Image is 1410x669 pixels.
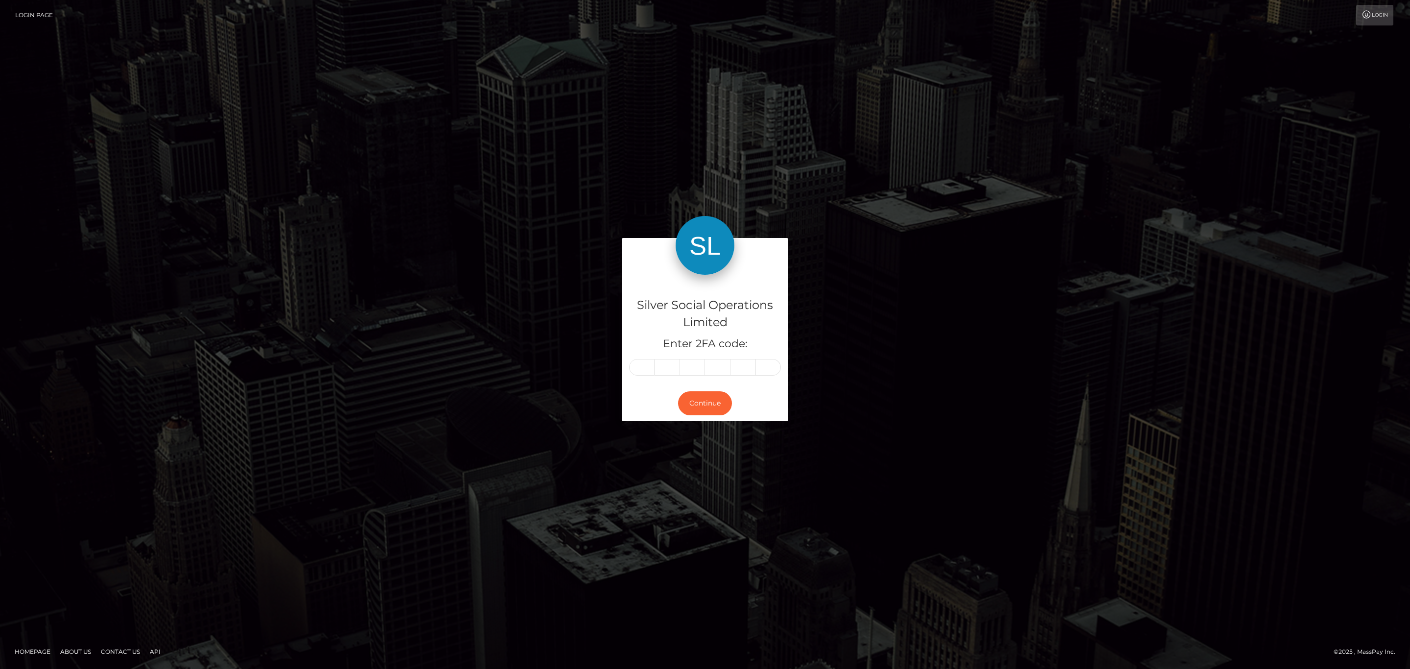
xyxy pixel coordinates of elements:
a: Contact Us [97,644,144,659]
div: © 2025 , MassPay Inc. [1334,646,1403,657]
a: Login Page [15,5,53,25]
a: Login [1356,5,1393,25]
a: Homepage [11,644,54,659]
a: About Us [56,644,95,659]
button: Continue [678,391,732,415]
a: API [146,644,164,659]
h5: Enter 2FA code: [629,336,781,352]
h4: Silver Social Operations Limited [629,297,781,331]
img: Silver Social Operations Limited [676,216,734,275]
